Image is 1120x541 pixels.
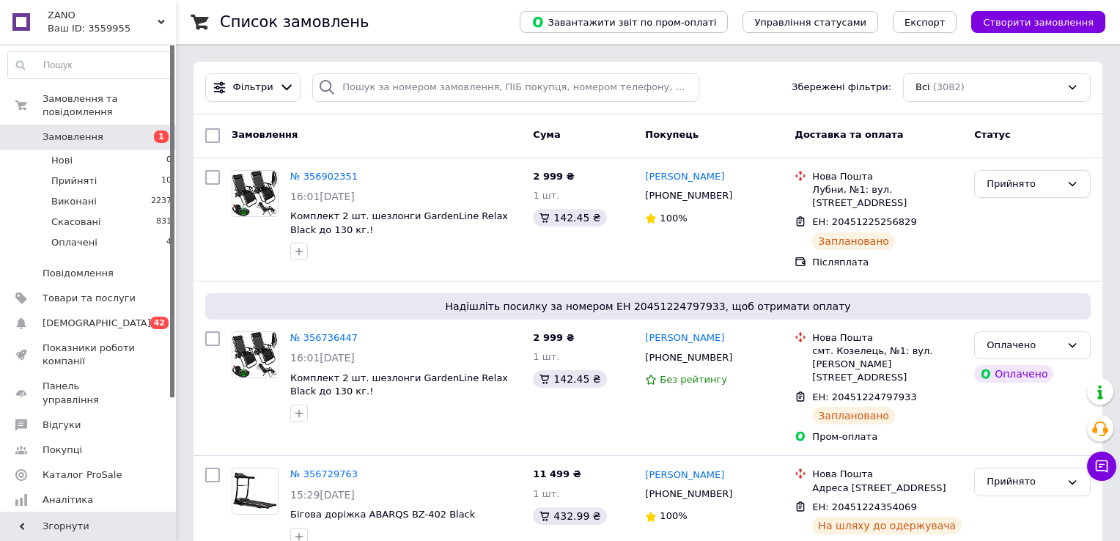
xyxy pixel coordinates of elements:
[812,170,962,183] div: Нова Пошта
[43,292,136,305] span: Товари та послуги
[812,517,962,534] div: На шляху до одержувача
[795,129,903,140] span: Доставка та оплата
[905,17,946,28] span: Експорт
[43,267,114,280] span: Повідомлення
[290,468,358,479] a: № 356729763
[812,468,962,481] div: Нова Пошта
[974,365,1053,383] div: Оплачено
[290,372,508,397] a: Комплект 2 шт. шезлонги GardenLine Relax Black до 130 кг.!
[533,370,606,388] div: 142.45 ₴
[645,468,724,482] a: [PERSON_NAME]
[660,510,687,521] span: 100%
[290,352,355,364] span: 16:01[DATE]
[150,317,169,329] span: 42
[290,489,355,501] span: 15:29[DATE]
[290,509,475,520] a: Бігова доріжка ABARQS BZ-402 Black
[642,485,735,504] div: [PHONE_NUMBER]
[211,299,1085,314] span: Надішліть посилку за номером ЕН 20451224797933, щоб отримати оплату
[166,236,172,249] span: 4
[233,81,273,95] span: Фільтри
[51,174,97,188] span: Прийняті
[232,170,279,217] a: Фото товару
[232,129,298,140] span: Замовлення
[987,474,1061,490] div: Прийнято
[166,154,172,167] span: 0
[754,17,866,28] span: Управління статусами
[915,81,930,95] span: Всі
[531,15,716,29] span: Завантажити звіт по пром-оплаті
[660,213,687,224] span: 100%
[812,391,916,402] span: ЕН: 20451224797933
[533,190,559,201] span: 1 шт.
[743,11,878,33] button: Управління статусами
[533,507,606,525] div: 432.99 ₴
[232,472,278,511] img: Фото товару
[812,501,916,512] span: ЕН: 20451224354069
[43,380,136,406] span: Панель управління
[43,493,93,507] span: Аналітика
[533,332,574,343] span: 2 999 ₴
[51,195,97,208] span: Виконані
[533,488,559,499] span: 1 шт.
[43,92,176,119] span: Замовлення та повідомлення
[51,216,101,229] span: Скасовані
[154,130,169,143] span: 1
[792,81,891,95] span: Збережені фільтри:
[812,183,962,210] div: Лубни, №1: вул. [STREET_ADDRESS]
[533,209,606,227] div: 142.45 ₴
[983,17,1094,28] span: Створити замовлення
[971,11,1105,33] button: Створити замовлення
[151,195,172,208] span: 2237
[232,331,279,378] a: Фото товару
[43,468,122,482] span: Каталог ProSale
[987,338,1061,353] div: Оплачено
[520,11,728,33] button: Завантажити звіт по пром-оплаті
[812,216,916,227] span: ЕН: 20451225256829
[232,332,278,378] img: Фото товару
[987,177,1061,192] div: Прийнято
[48,22,176,35] div: Ваш ID: 3559955
[220,13,369,31] h1: Список замовлень
[533,171,574,182] span: 2 999 ₴
[933,81,965,92] span: (3082)
[1087,452,1116,481] button: Чат з покупцем
[957,16,1105,27] a: Створити замовлення
[43,317,151,330] span: [DEMOGRAPHIC_DATA]
[812,430,962,444] div: Пром-оплата
[812,482,962,495] div: Адреса [STREET_ADDRESS]
[893,11,957,33] button: Експорт
[290,332,358,343] a: № 356736447
[48,9,158,22] span: ZANO
[645,170,724,184] a: [PERSON_NAME]
[974,129,1011,140] span: Статус
[43,419,81,432] span: Відгуки
[161,174,172,188] span: 10
[642,186,735,205] div: [PHONE_NUMBER]
[43,444,82,457] span: Покупці
[812,256,962,269] div: Післяплата
[232,171,278,216] img: Фото товару
[660,374,727,385] span: Без рейтингу
[642,348,735,367] div: [PHONE_NUMBER]
[533,468,581,479] span: 11 499 ₴
[51,154,73,167] span: Нові
[232,468,279,515] a: Фото товару
[533,351,559,362] span: 1 шт.
[290,171,358,182] a: № 356902351
[8,52,172,78] input: Пошук
[43,130,103,144] span: Замовлення
[290,191,355,202] span: 16:01[DATE]
[51,236,97,249] span: Оплачені
[812,407,895,424] div: Заплановано
[533,129,560,140] span: Cума
[645,331,724,345] a: [PERSON_NAME]
[43,342,136,368] span: Показники роботи компанії
[290,210,508,235] a: Комплект 2 шт. шезлонги GardenLine Relax Black до 130 кг.!
[312,73,699,102] input: Пошук за номером замовлення, ПІБ покупця, номером телефону, Email, номером накладної
[156,216,172,229] span: 831
[812,345,962,385] div: смт. Козелець, №1: вул. [PERSON_NAME][STREET_ADDRESS]
[812,331,962,345] div: Нова Пошта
